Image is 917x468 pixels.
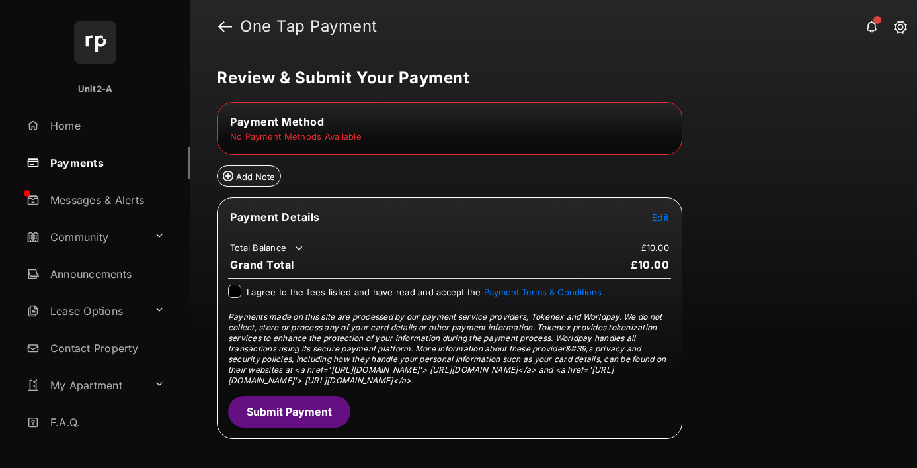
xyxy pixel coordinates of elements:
a: Lease Options [21,295,149,327]
a: Contact Property [21,332,190,364]
td: £10.00 [641,242,670,254]
strong: One Tap Payment [240,19,378,34]
a: F.A.Q. [21,406,190,438]
img: svg+xml;base64,PHN2ZyB4bWxucz0iaHR0cDovL3d3dy53My5vcmcvMjAwMC9zdmciIHdpZHRoPSI2NCIgaGVpZ2h0PSI2NC... [74,21,116,64]
span: I agree to the fees listed and have read and accept the [247,287,602,297]
span: Payment Details [230,211,320,224]
button: Edit [652,211,669,224]
td: Total Balance [229,242,305,255]
span: Edit [652,212,669,223]
button: Submit Payment [228,396,350,428]
p: Unit2-A [78,83,113,96]
a: Community [21,221,149,253]
h5: Review & Submit Your Payment [217,70,880,86]
span: Grand Total [230,258,294,271]
a: My Apartment [21,369,149,401]
span: Payment Method [230,115,324,128]
a: Home [21,110,190,142]
button: I agree to the fees listed and have read and accept the [484,287,602,297]
a: Announcements [21,258,190,290]
span: £10.00 [631,258,669,271]
span: Payments made on this site are processed by our payment service providers, Tokenex and Worldpay. ... [228,312,666,385]
td: No Payment Methods Available [229,130,362,142]
a: Payments [21,147,190,179]
a: Messages & Alerts [21,184,190,216]
button: Add Note [217,165,281,187]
